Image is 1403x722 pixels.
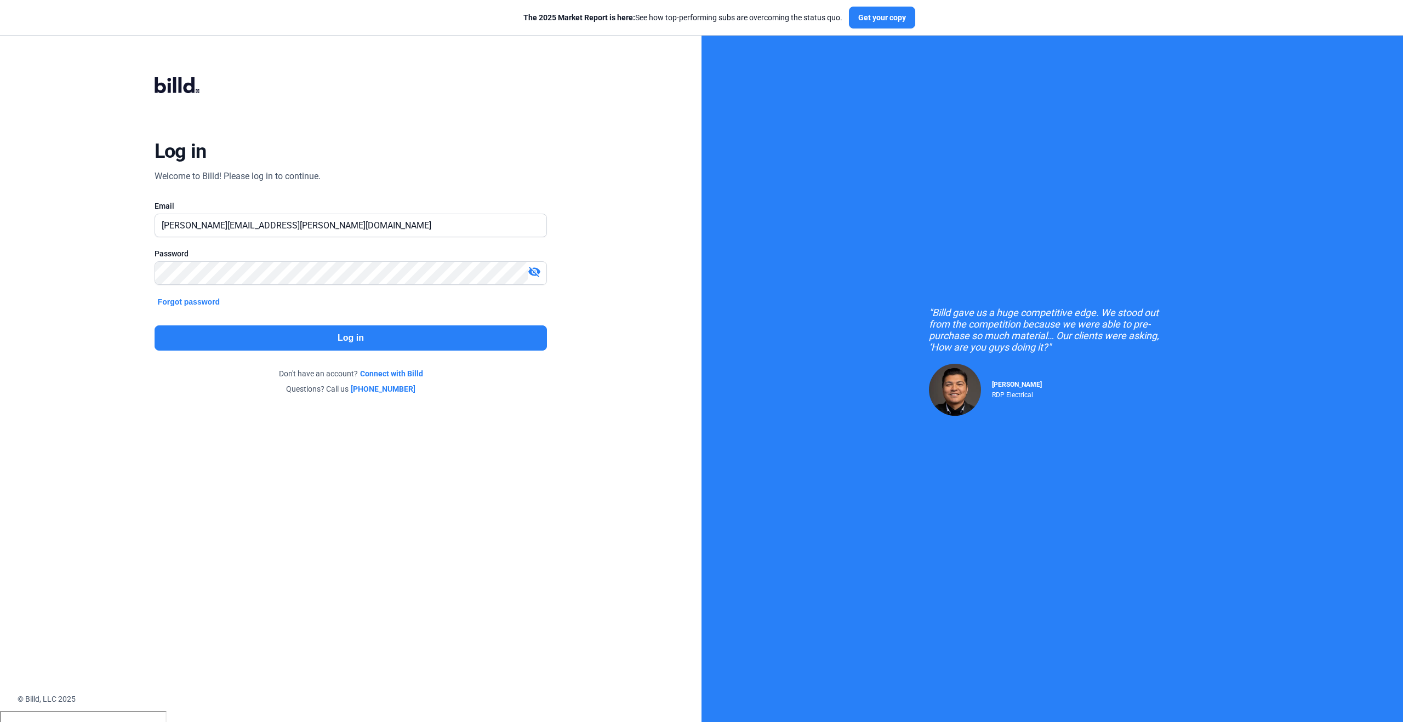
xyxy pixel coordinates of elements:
div: RDP Electrical [992,388,1042,399]
span: The 2025 Market Report is here: [523,13,635,22]
div: Email [155,200,547,211]
span: [PERSON_NAME] [992,381,1042,388]
div: Log in [155,139,207,163]
div: See how top-performing subs are overcoming the status quo. [523,12,842,23]
div: Questions? Call us [155,383,547,394]
a: Connect with Billd [360,368,423,379]
button: Get your copy [849,7,915,28]
mat-icon: visibility_off [528,265,541,278]
img: Raul Pacheco [929,364,981,416]
button: Log in [155,325,547,351]
button: Forgot password [155,296,224,308]
div: Welcome to Billd! Please log in to continue. [155,170,321,183]
div: Password [155,248,547,259]
div: "Billd gave us a huge competitive edge. We stood out from the competition because we were able to... [929,307,1176,353]
div: Don't have an account? [155,368,547,379]
a: [PHONE_NUMBER] [351,383,415,394]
